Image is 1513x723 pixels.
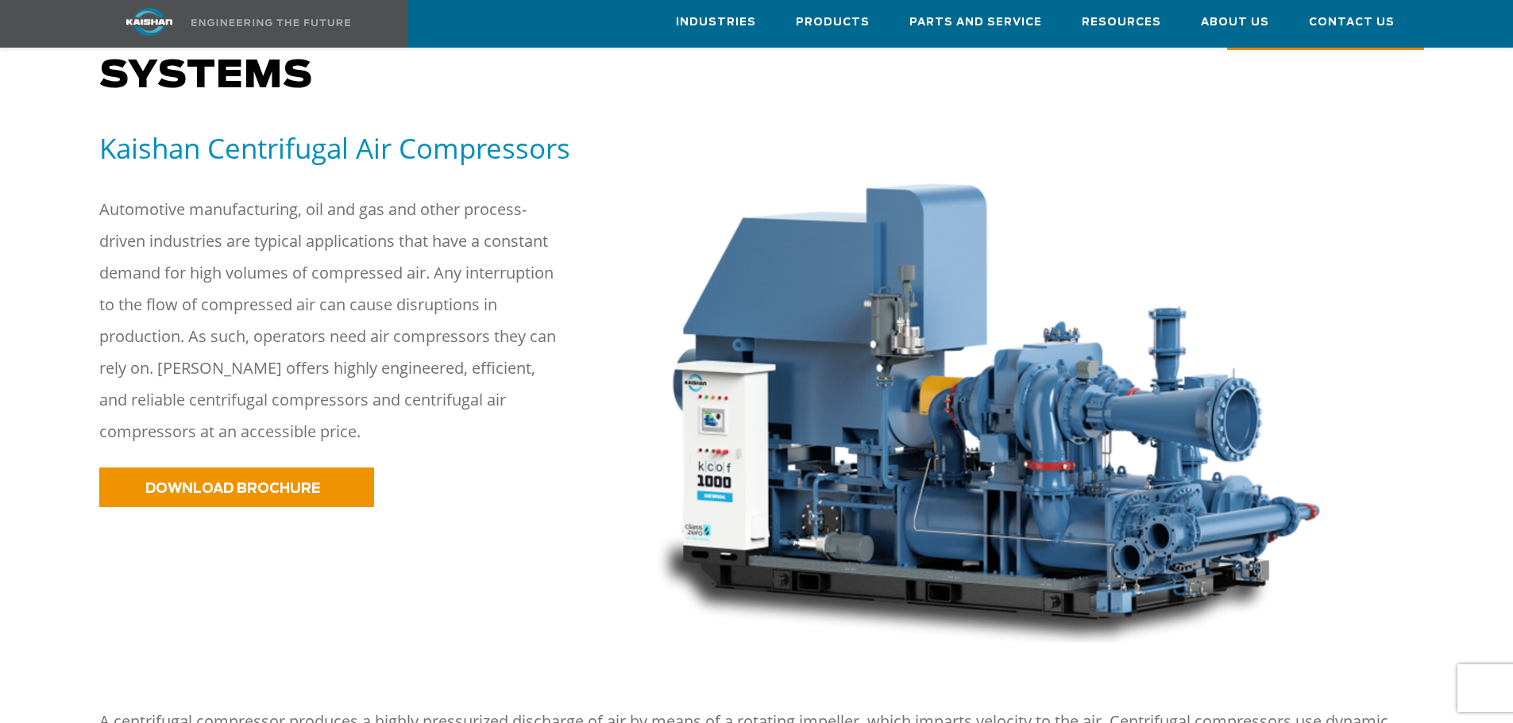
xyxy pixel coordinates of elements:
span: Parts and Service [909,13,1042,32]
span: About Us [1201,13,1269,32]
a: About Us [1201,1,1269,44]
a: Contact Us [1309,1,1395,44]
img: Engineering the future [191,19,350,26]
span: Resources [1082,13,1161,32]
span: Industries [676,13,756,32]
p: Automotive manufacturing, oil and gas and other process-driven industries are typical application... [99,194,560,448]
a: Resources [1082,1,1161,44]
a: Industries [676,1,756,44]
a: DOWNLOAD BROCHURE [99,467,374,507]
img: kaishan logo [90,8,209,36]
a: Products [796,1,870,44]
img: Untitled-2 [633,130,1337,658]
span: DOWNLOAD BROCHURE [145,482,320,495]
a: Parts and Service [909,1,1042,44]
h5: Kaishan Centrifugal Air Compressors [99,130,614,166]
span: Products [796,13,870,32]
span: Contact Us [1309,13,1395,32]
